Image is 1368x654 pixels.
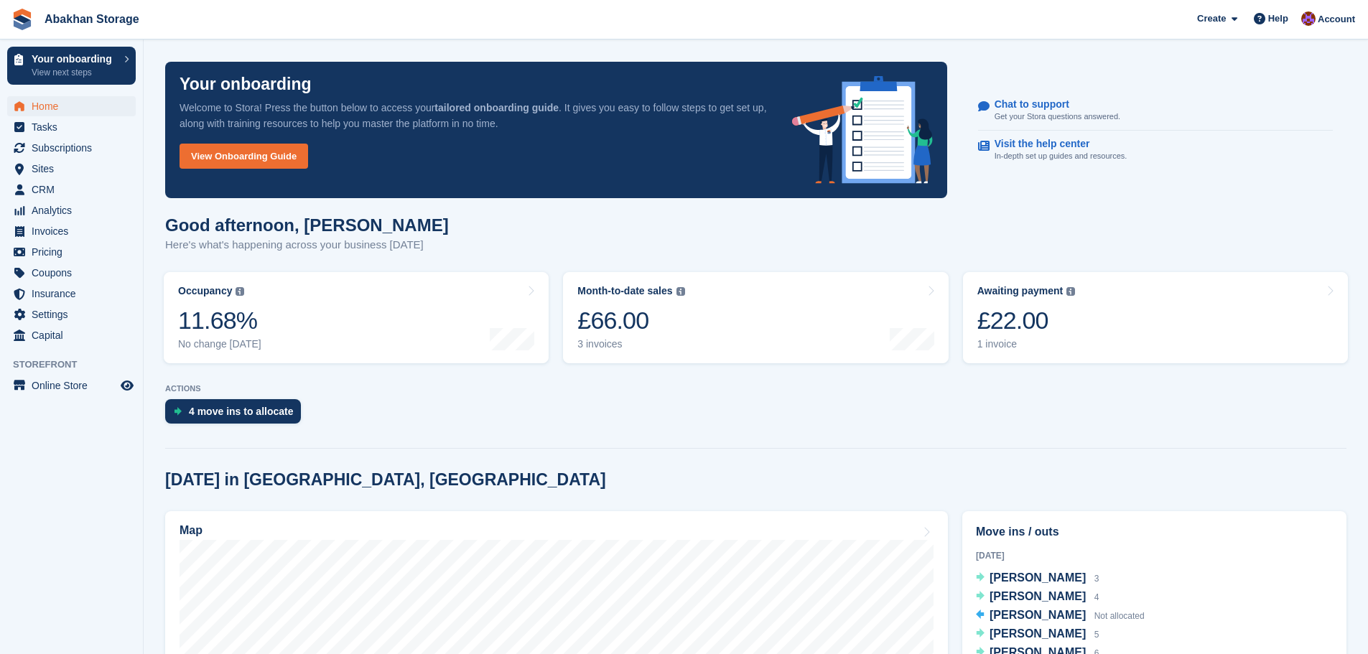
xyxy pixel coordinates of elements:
[1268,11,1288,26] span: Help
[1094,592,1099,602] span: 4
[1301,11,1316,26] img: William Abakhan
[178,338,261,350] div: No change [DATE]
[976,549,1333,562] div: [DATE]
[976,607,1145,625] a: [PERSON_NAME] Not allocated
[32,138,118,158] span: Subscriptions
[976,523,1333,541] h2: Move ins / outs
[1094,611,1145,621] span: Not allocated
[1094,630,1099,640] span: 5
[976,569,1099,588] a: [PERSON_NAME] 3
[178,306,261,335] div: 11.68%
[977,338,1076,350] div: 1 invoice
[32,159,118,179] span: Sites
[7,242,136,262] a: menu
[32,200,118,220] span: Analytics
[990,609,1086,621] span: [PERSON_NAME]
[7,284,136,304] a: menu
[978,91,1333,131] a: Chat to support Get your Stora questions answered.
[180,100,769,131] p: Welcome to Stora! Press the button below to access your . It gives you easy to follow steps to ge...
[174,407,182,416] img: move_ins_to_allocate_icon-fdf77a2bb77ea45bf5b3d319d69a93e2d87916cf1d5bf7949dd705db3b84f3ca.svg
[32,284,118,304] span: Insurance
[32,242,118,262] span: Pricing
[32,375,118,396] span: Online Store
[995,138,1116,150] p: Visit the help center
[7,159,136,179] a: menu
[7,221,136,241] a: menu
[165,237,449,253] p: Here's what's happening across your business [DATE]
[7,117,136,137] a: menu
[32,179,118,200] span: CRM
[434,102,559,113] strong: tailored onboarding guide
[7,200,136,220] a: menu
[178,285,232,297] div: Occupancy
[32,221,118,241] span: Invoices
[13,358,143,372] span: Storefront
[995,111,1120,123] p: Get your Stora questions answered.
[32,54,117,64] p: Your onboarding
[1094,574,1099,584] span: 3
[978,131,1333,169] a: Visit the help center In-depth set up guides and resources.
[577,338,684,350] div: 3 invoices
[165,470,606,490] h2: [DATE] in [GEOGRAPHIC_DATA], [GEOGRAPHIC_DATA]
[165,215,449,235] h1: Good afternoon, [PERSON_NAME]
[977,306,1076,335] div: £22.00
[563,272,948,363] a: Month-to-date sales £66.00 3 invoices
[1197,11,1226,26] span: Create
[577,306,684,335] div: £66.00
[976,625,1099,644] a: [PERSON_NAME] 5
[990,627,1086,640] span: [PERSON_NAME]
[165,384,1346,393] p: ACTIONS
[995,98,1109,111] p: Chat to support
[792,76,933,184] img: onboarding-info-6c161a55d2c0e0a8cae90662b2fe09162a5109e8cc188191df67fb4f79e88e88.svg
[976,588,1099,607] a: [PERSON_NAME] 4
[39,7,145,31] a: Abakhan Storage
[236,287,244,296] img: icon-info-grey-7440780725fd019a000dd9b08b2336e03edf1995a4989e88bcd33f0948082b44.svg
[7,325,136,345] a: menu
[1318,12,1355,27] span: Account
[7,47,136,85] a: Your onboarding View next steps
[990,571,1086,584] span: [PERSON_NAME]
[7,179,136,200] a: menu
[676,287,685,296] img: icon-info-grey-7440780725fd019a000dd9b08b2336e03edf1995a4989e88bcd33f0948082b44.svg
[164,272,549,363] a: Occupancy 11.68% No change [DATE]
[32,325,118,345] span: Capital
[1066,287,1075,296] img: icon-info-grey-7440780725fd019a000dd9b08b2336e03edf1995a4989e88bcd33f0948082b44.svg
[577,285,672,297] div: Month-to-date sales
[7,263,136,283] a: menu
[963,272,1348,363] a: Awaiting payment £22.00 1 invoice
[32,304,118,324] span: Settings
[990,590,1086,602] span: [PERSON_NAME]
[7,375,136,396] a: menu
[7,304,136,324] a: menu
[180,144,308,169] a: View Onboarding Guide
[7,96,136,116] a: menu
[32,96,118,116] span: Home
[118,377,136,394] a: Preview store
[32,263,118,283] span: Coupons
[7,138,136,158] a: menu
[189,406,294,417] div: 4 move ins to allocate
[11,9,33,30] img: stora-icon-8386f47178a22dfd0bd8f6a31ec36ba5ce8667c1dd55bd0f319d3a0aa187defe.svg
[977,285,1064,297] div: Awaiting payment
[180,76,312,93] p: Your onboarding
[32,117,118,137] span: Tasks
[32,66,117,79] p: View next steps
[165,399,308,431] a: 4 move ins to allocate
[995,150,1127,162] p: In-depth set up guides and resources.
[180,524,203,537] h2: Map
